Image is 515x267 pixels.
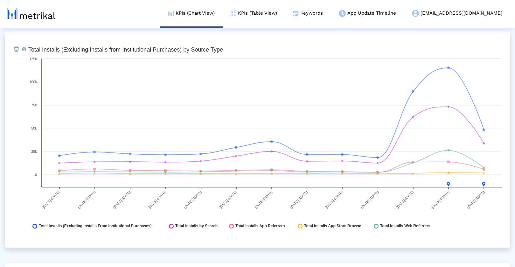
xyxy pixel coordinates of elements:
text: 0 [35,173,37,177]
img: my-account-menu-icon.png [412,10,419,17]
text: [DATE]-[DATE] [360,190,379,209]
text: [DATE]-[DATE] [254,190,273,209]
img: keywords.png [293,11,299,16]
text: [DATE]-[DATE] [42,190,61,209]
text: [DATE]-[DATE] [219,190,238,209]
text: 125k [29,57,37,61]
text: [DATE]-[DATE] [395,190,414,209]
text: [DATE]-[DATE] [431,190,450,209]
text: 100k [29,80,37,84]
text: [DATE]-[DATE] [77,190,96,209]
img: kpi-table-menu-icon.png [231,11,236,16]
text: [DATE]-[DATE] [324,190,344,209]
img: kpi-chart-menu-icon.png [168,11,174,16]
span: Total Installs App Store Browse [304,224,361,228]
span: Total Installs Web Referrers [380,224,430,228]
text: 25k [31,150,37,153]
span: Total Installs (Excluding Installs From Institutional Purchases) [39,224,152,228]
tspan: Total Installs (Excluding Installs from Institutional Purchases) by Source Type [28,46,223,53]
span: Total Installs by Search [175,224,218,228]
span: Total Installs App Referrers [235,224,285,228]
img: metrical-logo-light.png [7,8,55,19]
text: 50k [31,126,37,130]
text: [DATE]-[DATE] [466,190,485,209]
text: [DATE]-[DATE] [289,190,308,209]
img: app-update-menu-icon.png [339,10,346,17]
text: [DATE]-[DATE] [183,190,202,209]
text: [DATE]-[DATE] [112,190,131,209]
text: 75k [31,103,37,107]
text: [DATE]-[DATE] [148,190,167,209]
